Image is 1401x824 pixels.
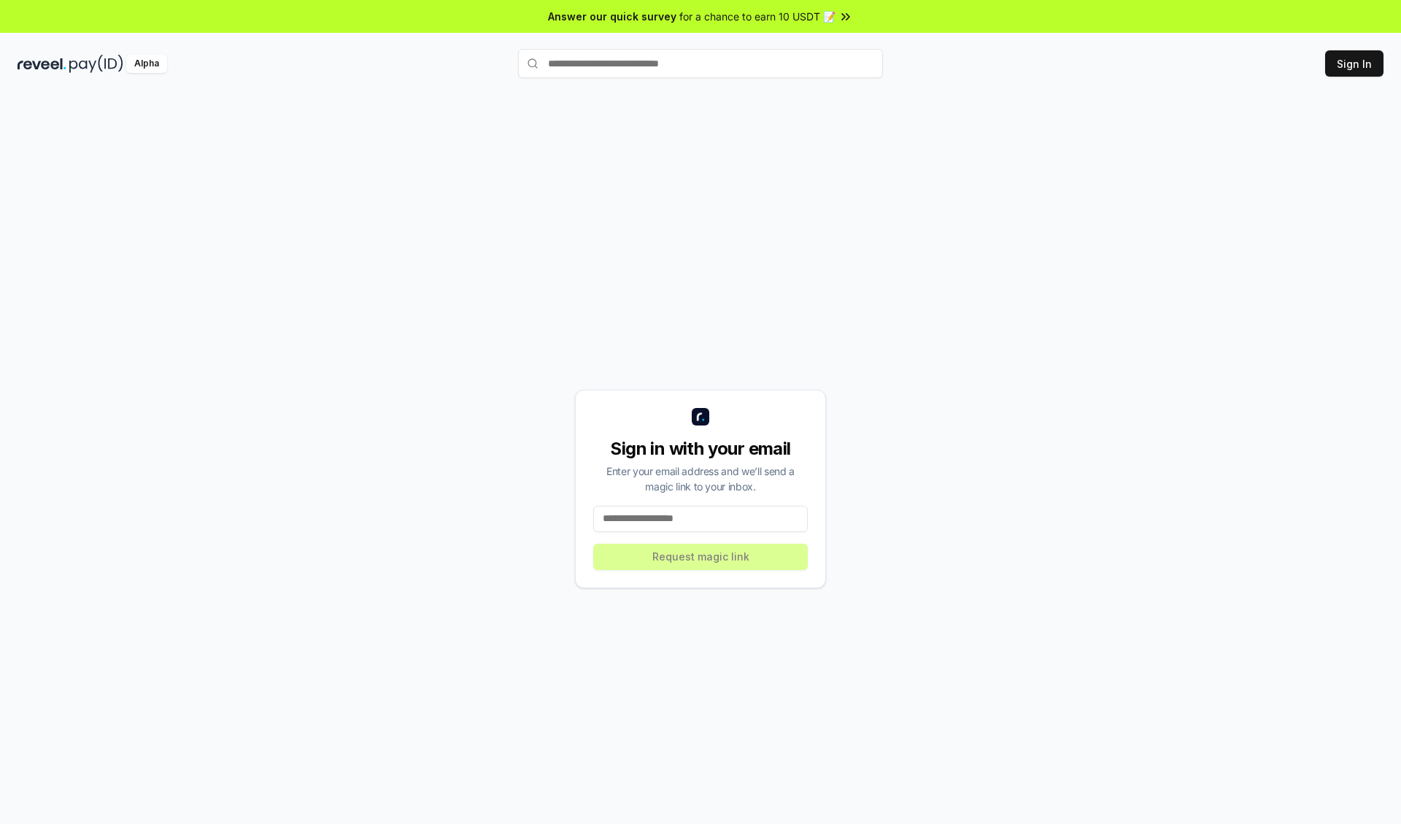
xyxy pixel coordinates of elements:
div: Sign in with your email [593,437,808,461]
span: Answer our quick survey [548,9,676,24]
img: logo_small [692,408,709,426]
img: pay_id [69,55,123,73]
img: reveel_dark [18,55,66,73]
button: Sign In [1325,50,1383,77]
div: Alpha [126,55,167,73]
span: for a chance to earn 10 USDT 📝 [679,9,835,24]
div: Enter your email address and we’ll send a magic link to your inbox. [593,463,808,494]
